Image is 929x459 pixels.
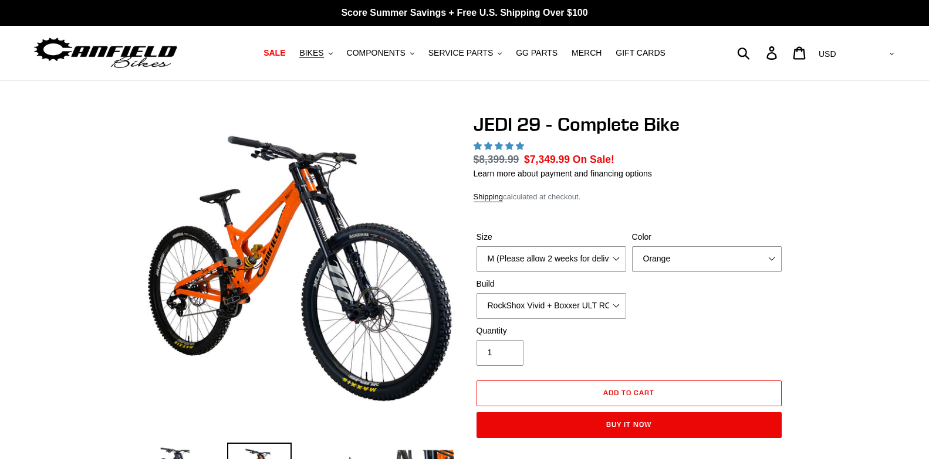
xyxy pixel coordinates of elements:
span: SALE [264,48,285,58]
a: Shipping [474,192,504,202]
a: SALE [258,45,291,61]
span: On Sale! [573,152,614,167]
span: MERCH [572,48,602,58]
button: Buy it now [477,412,782,438]
span: $7,349.99 [524,154,570,165]
label: Size [477,231,626,243]
button: COMPONENTS [341,45,420,61]
span: GIFT CARDS [616,48,665,58]
span: 5.00 stars [474,141,526,151]
a: MERCH [566,45,607,61]
a: GG PARTS [510,45,563,61]
button: Add to cart [477,380,782,406]
span: COMPONENTS [347,48,406,58]
span: BIKES [299,48,323,58]
button: SERVICE PARTS [423,45,508,61]
span: GG PARTS [516,48,558,58]
label: Color [632,231,782,243]
div: calculated at checkout. [474,191,785,203]
label: Quantity [477,325,626,337]
a: GIFT CARDS [610,45,671,61]
img: Canfield Bikes [32,35,179,72]
a: Learn more about payment and financing options [474,169,652,178]
button: BIKES [293,45,338,61]
h1: JEDI 29 - Complete Bike [474,113,785,135]
span: Add to cart [603,388,654,397]
input: Search [744,40,773,66]
span: SERVICE PARTS [428,48,493,58]
s: $8,399.99 [474,154,519,165]
label: Build [477,278,626,290]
